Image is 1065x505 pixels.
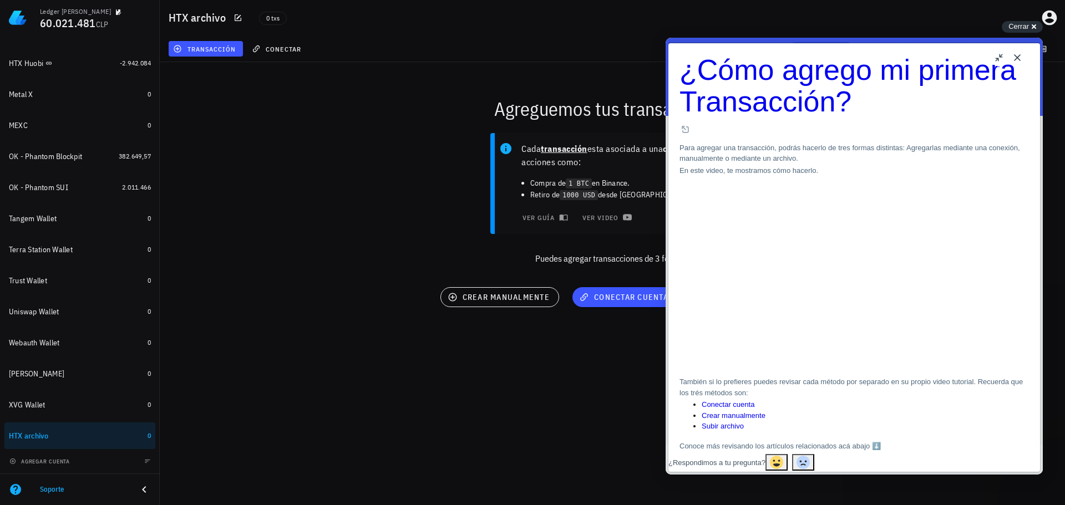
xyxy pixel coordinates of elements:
a: XVG Wallet 0 [4,391,155,418]
div: XVG Wallet [9,400,45,410]
a: [PERSON_NAME] 0 [4,360,155,387]
div: OK - Phantom SUI [9,183,68,192]
a: Uniswap Wallet 0 [4,298,155,325]
span: 2.011.466 [122,183,151,191]
a: ver video [575,210,637,225]
div: Webauth Wallet [9,338,60,348]
button: conectar cuenta [572,287,677,307]
b: cuenta [663,143,690,154]
span: 0 [148,400,151,409]
span: 0 [148,338,151,346]
div: Tangem Wallet [9,214,57,223]
p: Cada esta asociada a una y son acciones como: [521,142,726,169]
li: Compra de en Binance. [530,177,726,189]
span: 0 [148,214,151,222]
span: 382.649,57 [119,152,151,160]
div: Article feedback [3,416,374,435]
span: crear manualmente [450,292,550,302]
span: -2.942.084 [120,59,151,67]
button: Send feedback: Sí. For "¿Respondimos a tu pregunta?" [100,416,122,433]
button: ver guía [515,210,573,225]
span: 0 [148,90,151,98]
span: 0 [148,369,151,378]
div: Soporte [40,485,129,494]
a: Conectar cuenta [36,363,89,371]
a: Crear manualmente [36,374,100,382]
a: Subir archivo [36,384,78,392]
span: 0 txs [266,12,280,24]
a: Terra Station Wallet 0 [4,236,155,263]
span: agregar cuenta [12,458,70,465]
code: 1000 USD [560,190,598,201]
div: Terra Station Wallet [9,245,73,254]
a: HTX archivo 0 [4,422,155,449]
span: 0 [148,121,151,129]
b: transacción [541,143,587,154]
li: Retiro de desde [GEOGRAPHIC_DATA]. [530,189,726,201]
div: OK - Phantom Blockpit [9,152,82,161]
span: ver guía [521,213,566,222]
h1: HTX archivo [169,9,230,27]
img: LedgiFi [9,9,27,27]
span: Cerrar [1008,22,1029,30]
button: Cerrar [1002,21,1043,33]
a: Metal X 0 [4,81,155,108]
span: 0 [148,276,151,284]
code: 1 BTC [566,178,592,189]
a: OK - Phantom SUI 2.011.466 [4,174,155,201]
iframe: Help Scout Beacon - Live Chat, Contact Form, and Knowledge Base [666,38,1043,475]
a: HTX Huobi -2.942.084 [4,50,155,76]
div: ¿Respondimos a tu pregunta? [3,420,100,431]
p: Puedes agregar transacciones de 3 formas: [160,252,1065,265]
div: HTX Huobi [9,59,43,68]
button: crear manualmente [440,287,559,307]
span: ver video [581,213,630,222]
button: Send feedback: No. For "¿Respondimos a tu pregunta?" [126,416,149,433]
p: También si lo prefieres puedes revisar cada método por separado en su propio video tutorial. Recu... [14,339,363,360]
a: Webauth Wallet 0 [4,329,155,356]
div: Trust Wallet [9,276,47,285]
span: transacción [175,44,236,53]
a: Tangem Wallet 0 [4,205,155,232]
span: 60.021.481 [40,16,96,30]
div: Artículos Relacionados [14,415,363,426]
span: 0 [148,245,151,253]
a: OK - Phantom Blockpit 382.649,57 [4,143,155,170]
a: MEXC 0 [4,112,155,139]
div: Ledger [PERSON_NAME] [40,7,111,16]
span: 0 [148,431,151,440]
button: conectar [247,41,308,57]
span: CLP [96,19,109,29]
p: Conoce más revisando los artículos relacionados acá abajo ⬇️ [14,403,363,414]
div: [PERSON_NAME] [9,369,64,379]
span: 0 [148,307,151,315]
button: agregar cuenta [7,456,75,467]
span: conectar cuenta [581,292,668,302]
span: conectar [254,44,301,53]
button: transacción [169,41,243,57]
span: ¿Respondimos a tu pregunta? [3,421,100,429]
div: HTX archivo [9,431,49,441]
div: Uniswap Wallet [9,307,59,317]
a: Trust Wallet 0 [4,267,155,294]
div: MEXC [9,121,28,130]
div: Metal X [9,90,33,99]
iframe: YouTube video player [14,139,363,335]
